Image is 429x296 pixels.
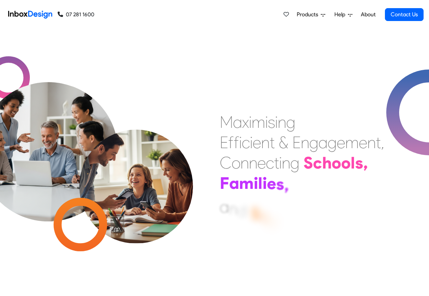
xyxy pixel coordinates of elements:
div: i [254,173,258,193]
div: e [257,153,266,173]
div: n [301,132,309,153]
div: , [381,132,384,153]
span: Help [334,11,348,19]
div: f [234,132,239,153]
a: Products [294,8,328,21]
div: t [270,132,275,153]
div: , [363,153,368,173]
div: g [309,132,318,153]
div: E [292,132,301,153]
a: 07 281 1600 [58,11,94,19]
div: i [262,173,267,193]
div: n [229,198,237,219]
div: E [220,132,228,153]
div: F [220,173,229,193]
div: s [355,153,363,173]
div: l [258,173,262,193]
div: S [251,203,260,224]
div: S [304,153,313,173]
div: o [332,153,341,173]
div: e [337,132,345,153]
img: parents_with_child.png [65,101,207,243]
div: g [328,132,337,153]
div: n [249,153,257,173]
div: s [276,174,284,194]
div: a [318,132,328,153]
div: m [239,173,254,193]
div: o [341,153,351,173]
div: u [267,210,276,230]
div: c [242,132,250,153]
div: M [220,112,233,132]
a: Contact Us [385,8,424,21]
div: t [260,206,267,227]
div: n [367,132,376,153]
div: g [290,153,299,173]
div: t [274,153,279,173]
div: & [279,132,288,153]
div: t [376,132,381,153]
div: n [240,153,249,173]
div: a [229,173,239,193]
div: a [220,197,229,217]
div: i [279,153,282,173]
div: C [220,153,232,173]
div: l [351,153,355,173]
div: o [232,153,240,173]
div: m [345,132,359,153]
div: c [313,153,322,173]
div: i [275,112,278,132]
div: s [268,112,275,132]
div: i [265,112,268,132]
div: c [266,153,274,173]
div: f [228,132,234,153]
div: , [284,175,289,195]
div: e [267,173,276,194]
div: x [242,112,249,132]
div: g [286,112,295,132]
div: i [250,132,253,153]
div: i [249,112,252,132]
div: m [252,112,265,132]
div: n [278,112,286,132]
div: n [282,153,290,173]
div: Maximising Efficient & Engagement, Connecting Schools, Families, and Students. [220,112,384,214]
span: Products [297,11,321,19]
div: i [239,132,242,153]
div: a [233,112,242,132]
div: d [237,201,247,221]
a: Help [332,8,355,21]
div: h [322,153,332,173]
div: e [359,132,367,153]
div: e [253,132,261,153]
a: About [359,8,377,21]
div: n [261,132,270,153]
